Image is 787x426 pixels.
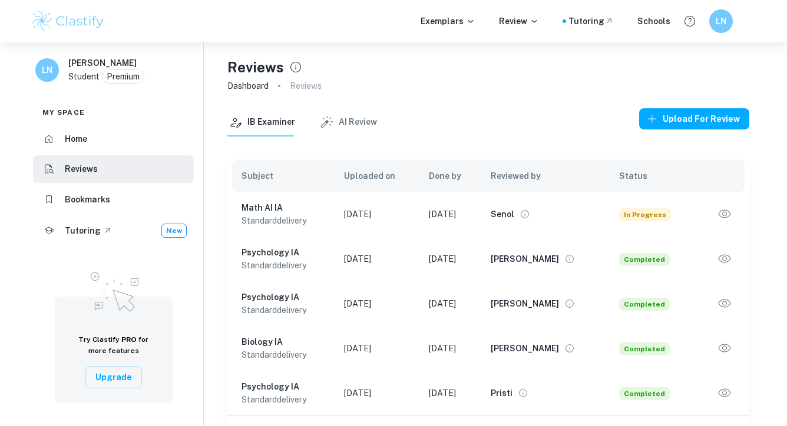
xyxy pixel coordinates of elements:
[561,251,578,267] button: View full profile
[637,15,670,28] a: Schools
[227,160,335,192] th: Subject
[419,237,481,281] td: [DATE]
[242,380,325,393] h6: Psychology IA
[69,334,158,357] h6: Try Clastify for more features
[41,64,54,76] h6: LN
[42,107,85,118] span: My space
[610,160,695,192] th: Status
[517,206,533,222] button: View full profile
[568,15,614,28] a: Tutoring
[68,56,137,69] h6: [PERSON_NAME]
[680,11,700,31] button: Help and Feedback
[709,9,733,33] button: LN
[335,237,419,281] td: [DATE]
[491,297,559,310] h6: [PERSON_NAME]
[639,108,749,129] button: Upload for review
[419,281,481,326] td: [DATE]
[242,393,325,406] p: standard delivery
[335,160,419,192] th: Uploaded on
[421,15,475,28] p: Exemplars
[491,342,559,355] h6: [PERSON_NAME]
[85,366,142,388] button: Upgrade
[242,259,325,272] p: standard delivery
[319,108,377,137] button: AI Review
[242,348,325,361] p: standard delivery
[227,56,284,78] h4: Reviews
[335,371,419,415] td: [DATE]
[242,246,325,259] h6: Psychology IA
[121,335,137,344] span: PRO
[65,224,101,237] h6: Tutoring
[242,304,325,317] p: standard delivery
[481,160,610,192] th: Reviewed by
[561,295,578,312] button: View full profile
[107,70,140,83] p: Premium
[419,160,481,192] th: Done by
[335,326,419,371] td: [DATE]
[33,125,194,153] a: Home
[65,162,98,175] h6: Reviews
[335,192,419,237] td: [DATE]
[33,216,194,245] a: TutoringNew
[515,385,531,401] button: View full profile
[335,281,419,326] td: [DATE]
[491,208,514,221] h6: Senol
[499,15,539,28] p: Review
[31,9,105,33] img: Clastify logo
[491,387,512,400] h6: Pristi
[419,326,481,371] td: [DATE]
[715,15,728,28] h6: LN
[619,253,670,266] span: Completed
[491,252,559,265] h6: [PERSON_NAME]
[84,265,143,315] img: Upgrade to Pro
[242,201,325,214] h6: Math AI IA
[227,108,295,137] button: IB Examiner
[227,78,269,94] a: Dashboard
[419,192,481,237] td: [DATE]
[242,214,325,227] p: standard delivery
[33,185,194,214] a: Bookmarks
[561,340,578,357] button: View full profile
[619,298,670,311] span: Completed
[619,387,670,400] span: Completed
[65,132,87,145] h6: Home
[242,291,325,304] h6: Psychology IA
[619,342,670,355] span: Completed
[65,193,110,206] h6: Bookmarks
[419,371,481,415] td: [DATE]
[33,155,194,184] a: Reviews
[619,208,671,221] span: In Progress
[242,335,325,348] h6: Biology IA
[639,108,749,137] a: Upload for review
[290,79,322,92] p: Reviews
[162,225,186,236] span: New
[68,70,100,83] p: Student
